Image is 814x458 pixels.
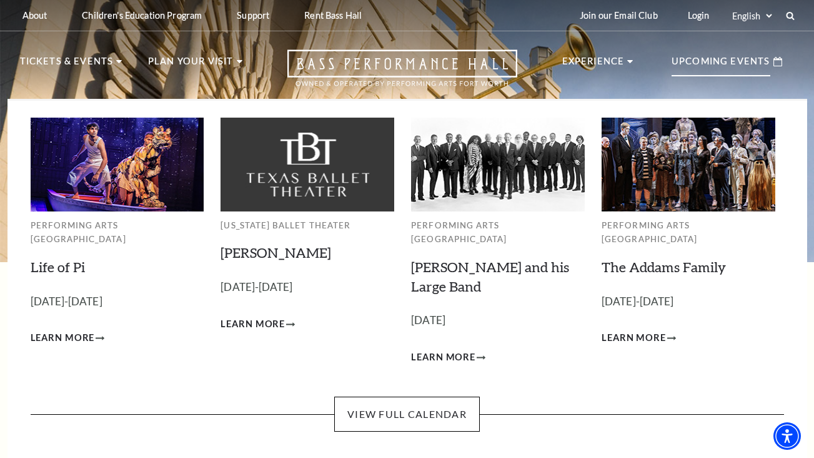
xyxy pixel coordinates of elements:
a: Learn More The Addams Family [602,330,676,346]
p: [DATE]-[DATE] [221,278,394,297]
span: Learn More [602,330,666,346]
a: Life of Pi [31,258,85,275]
a: Learn More Life of Pi [31,330,105,346]
p: Experience [562,54,625,76]
p: Plan Your Visit [148,54,234,76]
p: [DATE]-[DATE] [602,293,775,311]
img: Performing Arts Fort Worth [411,118,585,211]
p: [DATE] [411,312,585,330]
div: Accessibility Menu [773,422,801,450]
span: Learn More [221,317,285,332]
p: [DATE]-[DATE] [31,293,204,311]
p: Performing Arts [GEOGRAPHIC_DATA] [411,218,585,247]
p: Rent Bass Hall [304,10,362,21]
p: Tickets & Events [20,54,114,76]
a: Learn More Lyle Lovett and his Large Band [411,350,485,365]
span: Learn More [31,330,95,346]
p: Performing Arts [GEOGRAPHIC_DATA] [602,218,775,247]
a: [PERSON_NAME] and his Large Band [411,258,569,295]
img: Performing Arts Fort Worth [31,118,204,211]
a: The Addams Family [602,258,726,275]
a: Open this option [242,49,562,99]
p: About [22,10,47,21]
img: Texas Ballet Theater [221,118,394,211]
select: Select: [730,10,774,22]
span: Learn More [411,350,475,365]
a: View Full Calendar [334,397,480,432]
a: [PERSON_NAME] [221,244,331,261]
p: Performing Arts [GEOGRAPHIC_DATA] [31,218,204,247]
p: Upcoming Events [672,54,770,76]
a: Learn More Peter Pan [221,317,295,332]
p: [US_STATE] Ballet Theater [221,218,394,233]
p: Children's Education Program [82,10,202,21]
img: Performing Arts Fort Worth [602,118,775,211]
p: Support [237,10,269,21]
